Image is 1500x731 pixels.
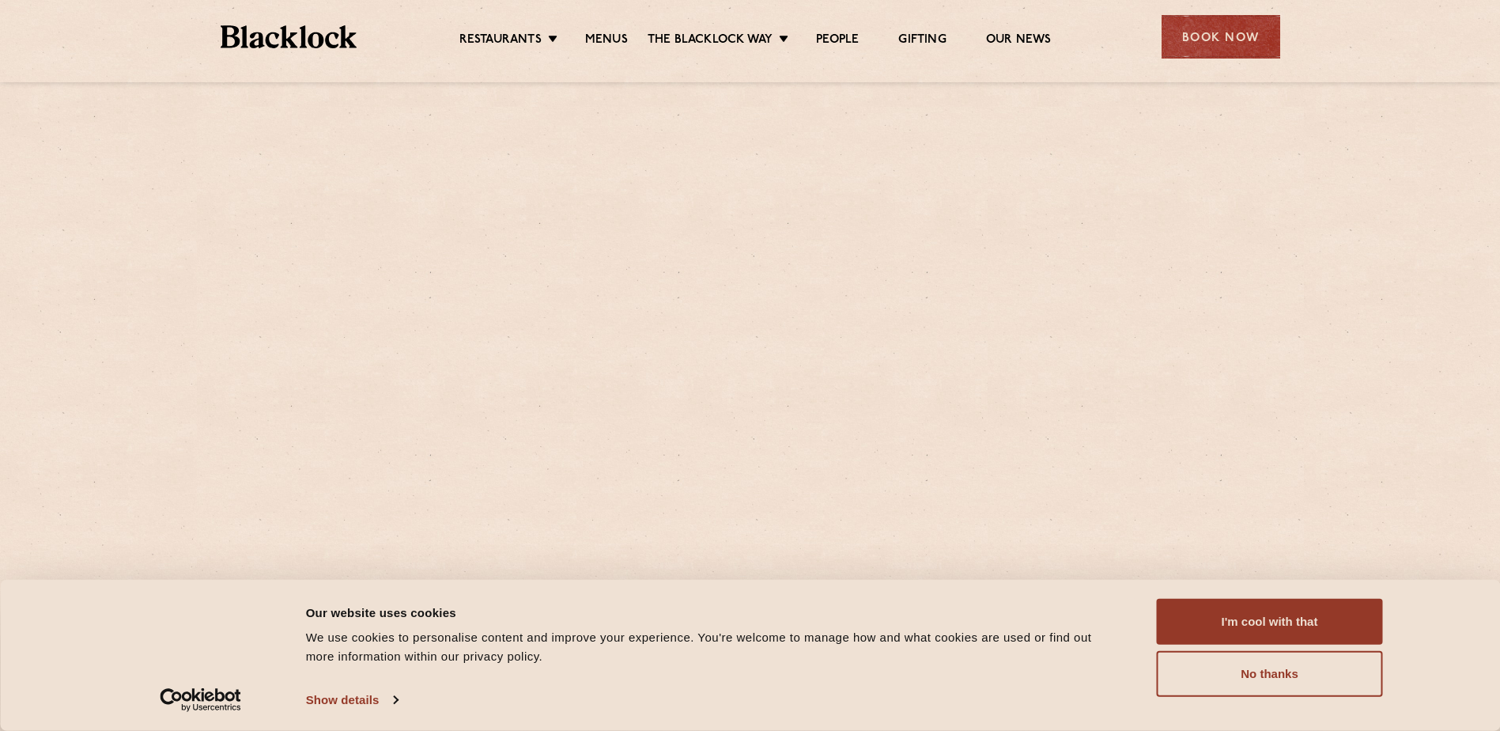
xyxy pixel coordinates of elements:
[986,32,1052,50] a: Our News
[585,32,628,50] a: Menus
[648,32,773,50] a: The Blacklock Way
[306,628,1121,666] div: We use cookies to personalise content and improve your experience. You're welcome to manage how a...
[306,603,1121,622] div: Our website uses cookies
[1162,15,1280,59] div: Book Now
[1157,599,1383,645] button: I'm cool with that
[459,32,542,50] a: Restaurants
[221,25,357,48] img: BL_Textured_Logo-footer-cropped.svg
[131,688,270,712] a: Usercentrics Cookiebot - opens in a new window
[898,32,946,50] a: Gifting
[1157,651,1383,697] button: No thanks
[816,32,859,50] a: People
[306,688,398,712] a: Show details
